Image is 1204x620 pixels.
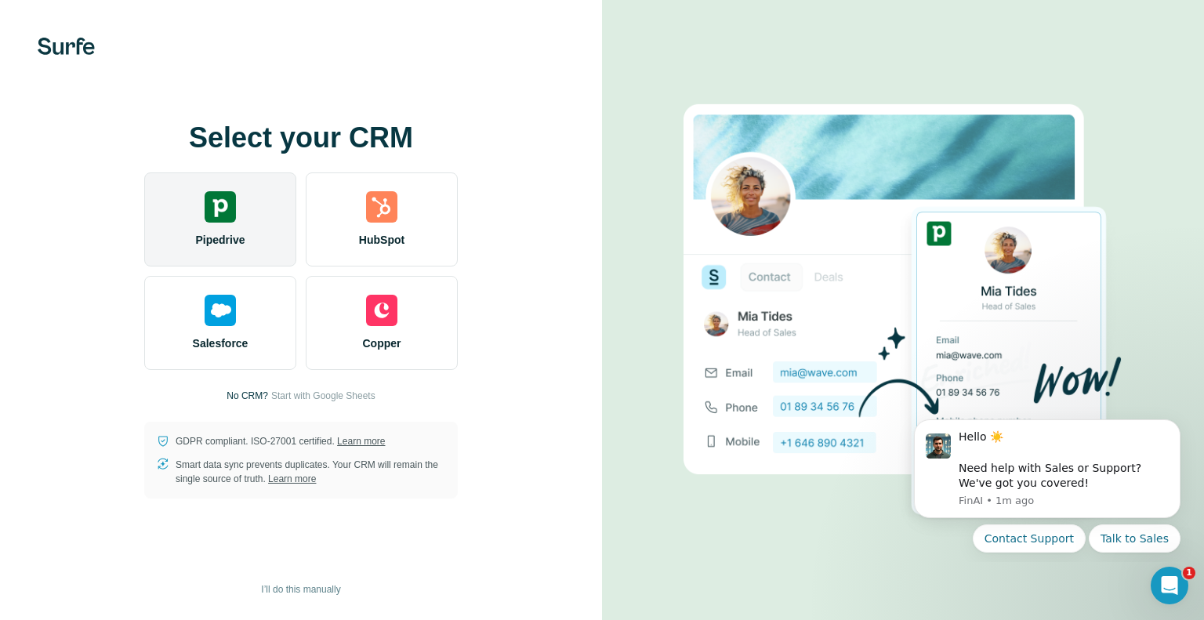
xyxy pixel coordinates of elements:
img: salesforce's logo [205,295,236,326]
span: Pipedrive [195,232,245,248]
span: 1 [1183,567,1195,579]
button: Start with Google Sheets [271,389,375,403]
button: I’ll do this manually [250,578,351,601]
span: HubSpot [359,232,404,248]
img: Surfe's logo [38,38,95,55]
p: Smart data sync prevents duplicates. Your CRM will remain the single source of truth. [176,458,445,486]
p: No CRM? [227,389,268,403]
iframe: Intercom notifications message [890,406,1204,562]
img: pipedrive's logo [205,191,236,223]
img: hubspot's logo [366,191,397,223]
p: GDPR compliant. ISO-27001 certified. [176,434,385,448]
span: Salesforce [193,335,248,351]
h1: Select your CRM [144,122,458,154]
iframe: Intercom live chat [1151,567,1188,604]
span: Copper [363,335,401,351]
a: Learn more [337,436,385,447]
a: Learn more [268,473,316,484]
img: copper's logo [366,295,397,326]
img: PIPEDRIVE image [684,78,1122,543]
span: I’ll do this manually [261,582,340,596]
